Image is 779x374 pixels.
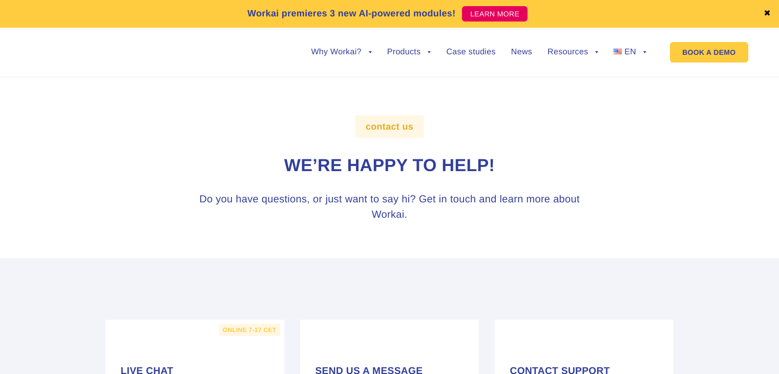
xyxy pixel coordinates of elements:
a: ✖ [764,10,771,18]
a: News [511,48,532,56]
a: LEARN MORE [462,6,528,22]
a: Resources [548,48,598,56]
a: Why Workai? [311,48,371,56]
a: BOOK A DEMO [670,42,748,63]
h3: Do you have questions, or just want to say hi? Get in touch and learn more about Workai. [198,192,582,222]
label: contact us [355,115,424,138]
a: Case studies [446,48,495,56]
span: EN [624,48,636,56]
a: Products [387,48,431,56]
label: online 7-17 CET [219,324,281,336]
h1: We’re happy to help! [106,154,674,178]
p: Workai premieres 3 new AI-powered modules! [247,7,456,20]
